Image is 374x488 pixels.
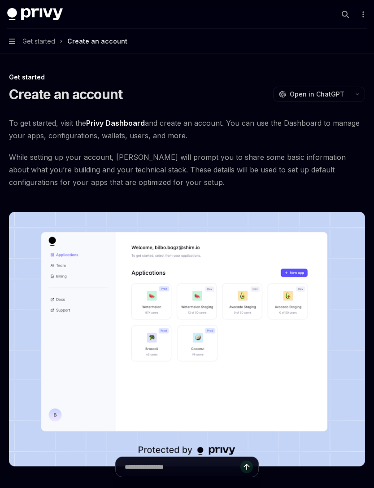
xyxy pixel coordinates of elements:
[358,8,367,21] button: More actions
[9,73,365,82] div: Get started
[240,461,253,473] button: Send message
[22,36,55,47] span: Get started
[125,457,240,477] input: Ask a question...
[9,151,365,189] span: While setting up your account, [PERSON_NAME] will prompt you to share some basic information abou...
[9,86,122,102] h1: Create an account
[338,7,352,22] button: Open search
[290,90,344,99] span: Open in ChatGPT
[273,87,350,102] button: Open in ChatGPT
[7,8,63,21] img: dark logo
[9,212,365,466] img: images/Dash.png
[67,36,127,47] div: Create an account
[86,119,145,128] a: Privy Dashboard
[9,117,365,142] span: To get started, visit the and create an account. You can use the Dashboard to manage your apps, c...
